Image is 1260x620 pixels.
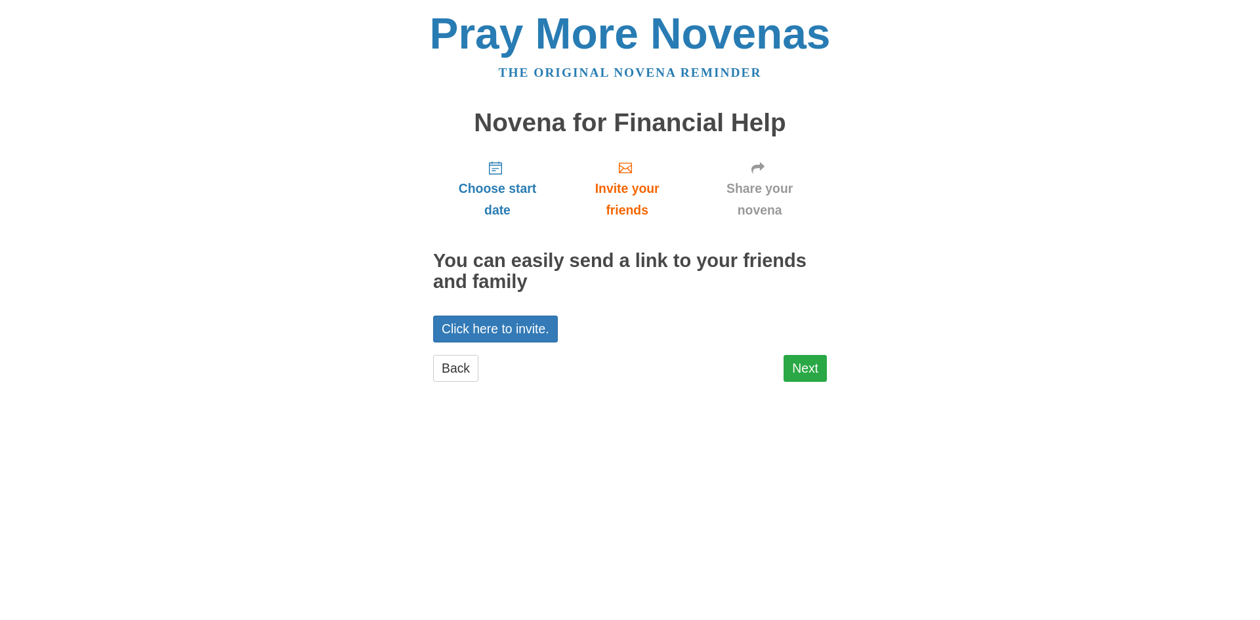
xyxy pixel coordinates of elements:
a: Invite your friends [562,150,692,228]
span: Choose start date [446,178,549,221]
span: Invite your friends [575,178,679,221]
a: Choose start date [433,150,562,228]
h2: You can easily send a link to your friends and family [433,251,827,293]
a: Share your novena [692,150,827,228]
h1: Novena for Financial Help [433,109,827,137]
a: Pray More Novenas [430,9,831,58]
span: Share your novena [705,178,814,221]
a: Next [784,355,827,382]
a: The original novena reminder [499,66,762,79]
a: Click here to invite. [433,316,558,342]
a: Back [433,355,478,382]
